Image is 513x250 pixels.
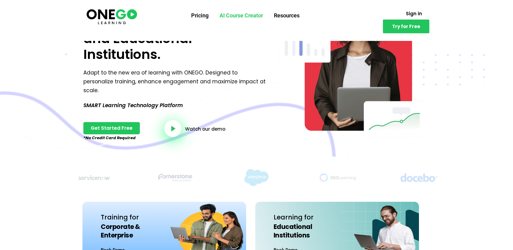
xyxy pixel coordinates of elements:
img: Title [224,169,289,187]
a: Pricing [186,8,214,24]
a: Try for Free [383,20,429,33]
img: Title [305,169,371,187]
span: Sign in [406,11,422,16]
span: Corporate & Enterprise [101,222,140,239]
a: Get Started Free [83,122,140,134]
span: for Businesses and Educational Institutions. [83,14,245,63]
a: video-button [164,120,181,137]
span: Get Started Free [91,126,133,131]
img: Title [142,169,208,187]
span: Educational Institutions [274,222,312,239]
a: AI Course Creator [214,8,268,24]
a: Resources [268,8,305,24]
img: Title [61,169,127,187]
em: *No Credit Card Required [83,135,136,141]
h4: Training for [98,212,166,240]
a: Sign in [398,8,429,20]
p: SMART Learning Technology Platform [83,101,268,110]
a: Watch our demo [185,127,225,131]
img: Title [386,169,452,187]
span: Try for Free [392,24,420,29]
h4: Learning for [271,212,339,240]
p: Adapt to the new era of learning with ONEGO. Designed to personalize training, enhance engagement... [83,68,268,95]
